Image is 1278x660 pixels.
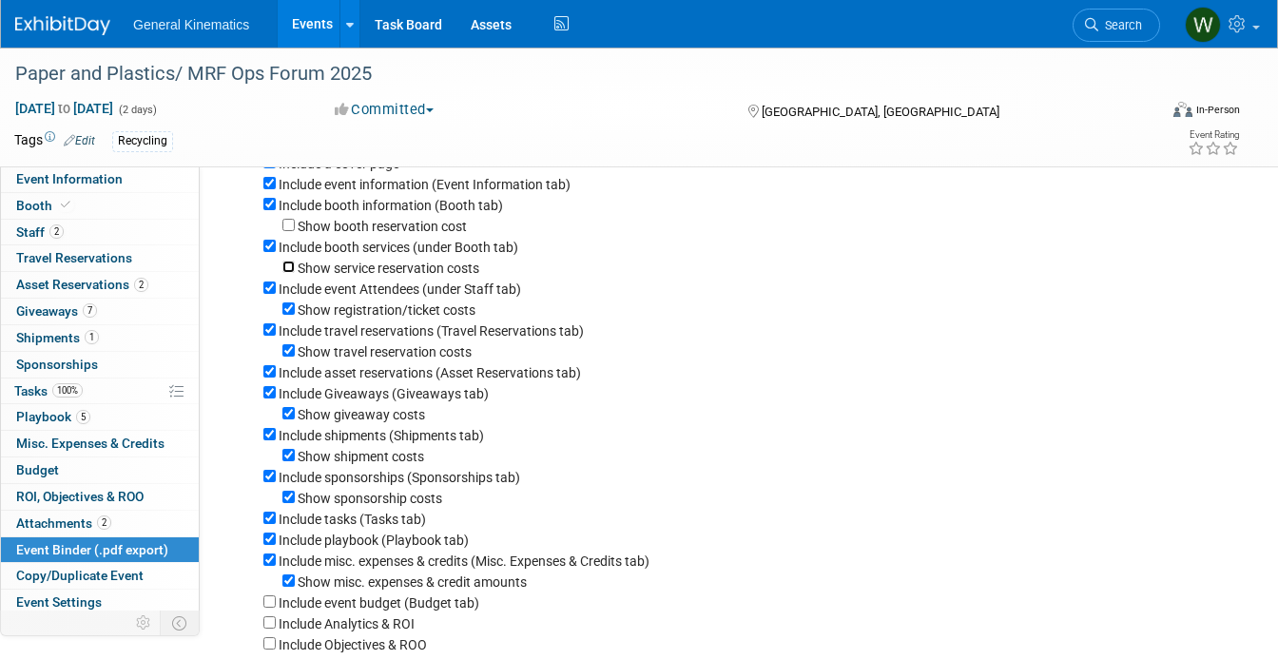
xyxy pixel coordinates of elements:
[1,563,199,589] a: Copy/Duplicate Event
[1,379,199,404] a: Tasks100%
[97,515,111,530] span: 2
[64,134,95,147] a: Edit
[1,220,199,245] a: Staff2
[1,537,199,563] a: Event Binder (.pdf export)
[1188,130,1239,140] div: Event Rating
[16,542,168,557] span: Event Binder (.pdf export)
[279,323,584,339] label: Include travel reservations (Travel Reservations tab)
[298,491,442,506] label: Show sponsorship costs
[1,166,199,192] a: Event Information
[1,245,199,271] a: Travel Reservations
[1,484,199,510] a: ROI, Objectives & ROO
[279,553,649,569] label: Include misc. expenses & credits (Misc. Expenses & Credits tab)
[279,365,581,380] label: Include asset reservations (Asset Reservations tab)
[1,457,199,483] a: Budget
[14,100,114,117] span: [DATE] [DATE]
[117,104,157,116] span: (2 days)
[762,105,999,119] span: [GEOGRAPHIC_DATA], [GEOGRAPHIC_DATA]
[279,240,518,255] label: Include booth services (under Booth tab)
[1,590,199,615] a: Event Settings
[298,344,472,359] label: Show travel reservation costs
[1,272,199,298] a: Asset Reservations2
[279,386,489,401] label: Include Giveaways (Giveaways tab)
[16,250,132,265] span: Travel Reservations
[1098,18,1142,32] span: Search
[279,533,469,548] label: Include playbook (Playbook tab)
[85,330,99,344] span: 1
[1,511,199,536] a: Attachments2
[298,219,467,234] label: Show booth reservation cost
[1059,99,1240,127] div: Event Format
[16,303,97,319] span: Giveaways
[16,515,111,531] span: Attachments
[14,130,95,152] td: Tags
[298,302,475,318] label: Show registration/ticket costs
[1195,103,1240,117] div: In-Person
[1,193,199,219] a: Booth
[279,512,426,527] label: Include tasks (Tasks tab)
[16,594,102,610] span: Event Settings
[61,200,70,210] i: Booth reservation complete
[127,611,161,635] td: Personalize Event Tab Strip
[279,637,427,652] label: Include Objectives & ROO
[16,330,99,345] span: Shipments
[16,489,144,504] span: ROI, Objectives & ROO
[279,177,571,192] label: Include event information (Event Information tab)
[134,278,148,292] span: 2
[1,352,199,378] a: Sponsorships
[16,462,59,477] span: Budget
[16,436,165,451] span: Misc. Expenses & Credits
[16,357,98,372] span: Sponsorships
[279,281,521,297] label: Include event Attendees (under Staff tab)
[15,16,110,35] img: ExhibitDay
[279,470,520,485] label: Include sponsorships (Sponsorships tab)
[133,17,249,32] span: General Kinematics
[279,616,415,631] label: Include Analytics & ROI
[279,156,399,171] label: Include a cover page
[298,449,424,464] label: Show shipment costs
[16,277,148,292] span: Asset Reservations
[16,409,90,424] span: Playbook
[16,171,123,186] span: Event Information
[52,383,83,398] span: 100%
[76,410,90,424] span: 5
[298,261,479,276] label: Show service reservation costs
[55,101,73,116] span: to
[161,611,200,635] td: Toggle Event Tabs
[49,224,64,239] span: 2
[16,568,144,583] span: Copy/Duplicate Event
[16,224,64,240] span: Staff
[298,574,527,590] label: Show misc. expenses & credit amounts
[1,431,199,456] a: Misc. Expenses & Credits
[1,325,199,351] a: Shipments1
[1,404,199,430] a: Playbook5
[14,383,83,398] span: Tasks
[279,428,484,443] label: Include shipments (Shipments tab)
[328,100,441,120] button: Committed
[279,595,479,611] label: Include event budget (Budget tab)
[112,131,173,151] div: Recycling
[16,198,74,213] span: Booth
[9,57,1135,91] div: Paper and Plastics/ MRF Ops Forum 2025
[1,299,199,324] a: Giveaways7
[1173,102,1192,117] img: Format-Inperson.png
[298,407,425,422] label: Show giveaway costs
[1073,9,1160,42] a: Search
[1185,7,1221,43] img: Whitney Swanson
[83,303,97,318] span: 7
[279,198,503,213] label: Include booth information (Booth tab)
